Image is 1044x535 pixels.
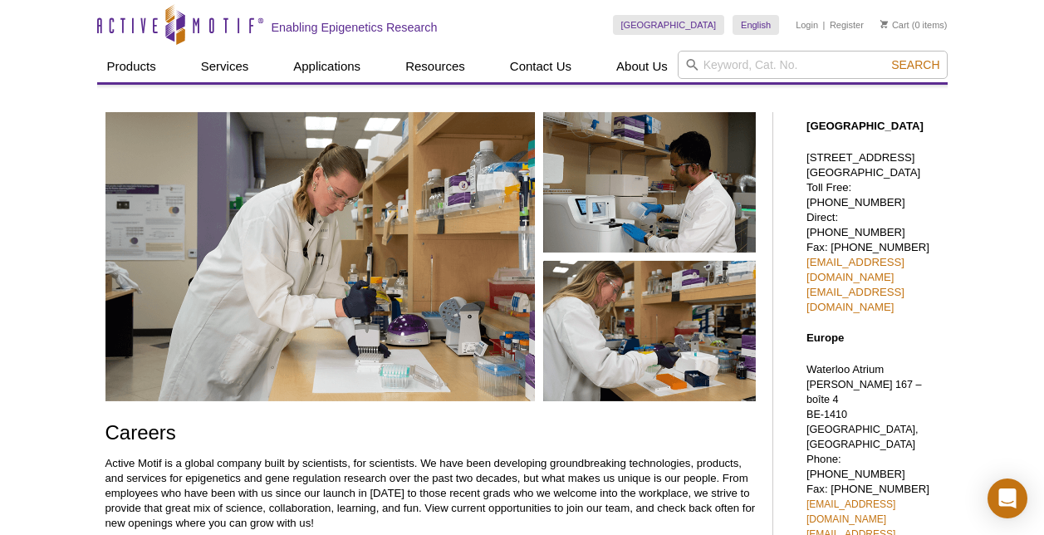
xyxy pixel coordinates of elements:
[806,286,904,313] a: [EMAIL_ADDRESS][DOMAIN_NAME]
[806,120,924,132] strong: [GEOGRAPHIC_DATA]
[880,20,888,28] img: Your Cart
[97,51,166,82] a: Products
[806,379,922,450] span: [PERSON_NAME] 167 – boîte 4 BE-1410 [GEOGRAPHIC_DATA], [GEOGRAPHIC_DATA]
[283,51,370,82] a: Applications
[606,51,678,82] a: About Us
[806,498,895,525] a: [EMAIL_ADDRESS][DOMAIN_NAME]
[830,19,864,31] a: Register
[806,331,844,344] strong: Europe
[191,51,259,82] a: Services
[988,479,1027,518] div: Open Intercom Messenger
[891,58,939,71] span: Search
[395,51,475,82] a: Resources
[613,15,725,35] a: [GEOGRAPHIC_DATA]
[823,15,826,35] li: |
[105,422,756,446] h1: Careers
[796,19,818,31] a: Login
[105,112,756,401] img: Careers at Active Motif
[886,57,944,72] button: Search
[500,51,581,82] a: Contact Us
[880,15,948,35] li: (0 items)
[880,19,909,31] a: Cart
[733,15,779,35] a: English
[678,51,948,79] input: Keyword, Cat. No.
[806,150,939,315] p: [STREET_ADDRESS] [GEOGRAPHIC_DATA] Toll Free: [PHONE_NUMBER] Direct: [PHONE_NUMBER] Fax: [PHONE_N...
[105,456,756,531] p: Active Motif is a global company built by scientists, for scientists. We have been developing gro...
[806,256,904,283] a: [EMAIL_ADDRESS][DOMAIN_NAME]
[272,20,438,35] h2: Enabling Epigenetics Research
